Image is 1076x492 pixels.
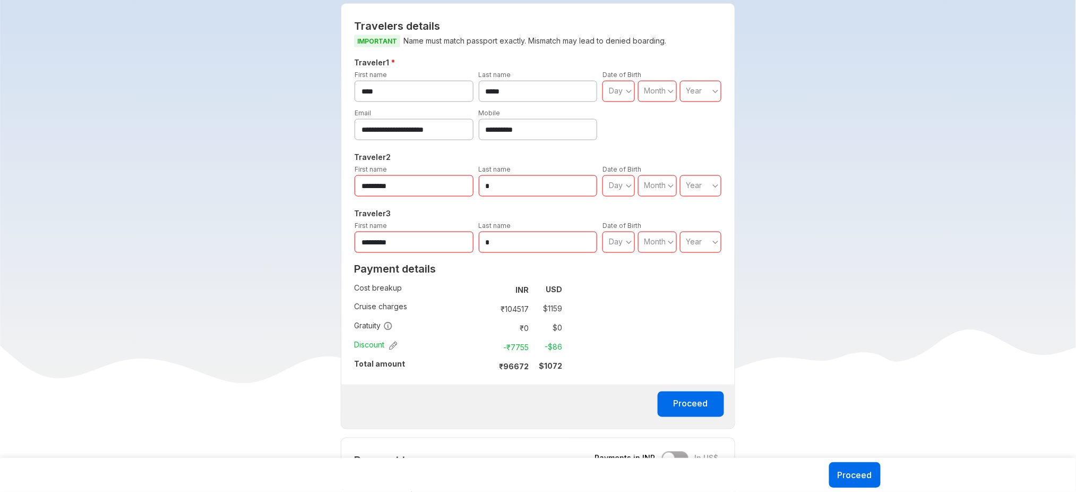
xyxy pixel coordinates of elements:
td: ₹ 0 [488,321,533,336]
h5: Traveler 2 [352,151,724,164]
strong: USD [546,285,562,294]
label: Mobile [479,109,501,117]
td: : [484,338,488,357]
span: Day [609,237,623,246]
h2: Payment terms [354,454,562,467]
h2: Travelers details [354,20,722,32]
span: Month [644,237,666,246]
label: First name [355,71,387,79]
svg: angle down [712,86,719,97]
span: In US$ [695,453,719,464]
svg: angle down [626,86,632,97]
h5: Traveler 1 [352,56,724,69]
label: Date of Birth [602,165,641,173]
span: Day [609,181,623,190]
span: Day [609,86,623,95]
span: Discount [354,340,398,351]
td: : [484,357,488,376]
label: Date of Birth [602,222,641,230]
h5: Traveler 3 [352,207,724,220]
span: Month [644,86,666,95]
label: First name [355,165,387,173]
label: Email [355,109,371,117]
svg: angle down [668,181,674,191]
td: Cost breakup [354,281,484,300]
td: $ 1159 [533,302,562,317]
td: -$ 86 [533,340,562,355]
td: : [484,319,488,338]
td: -₹ 7755 [488,340,533,355]
label: Date of Birth [602,71,641,79]
button: Proceed [658,392,724,417]
span: IMPORTANT [354,35,400,47]
span: Month [644,181,666,190]
h2: Payment details [354,262,562,275]
svg: angle down [712,237,719,248]
label: Last name [479,165,511,173]
span: Payments in INR [595,453,656,464]
strong: ₹ 96672 [499,362,529,371]
span: Year [686,237,702,246]
label: Last name [479,222,511,230]
span: Year [686,86,702,95]
strong: $ 1072 [539,362,562,371]
strong: Total amount [354,360,405,369]
td: $ 0 [533,321,562,336]
td: : [484,281,488,300]
strong: INR [515,286,529,295]
svg: angle down [668,86,674,97]
svg: angle down [668,237,674,248]
span: Gratuity [354,321,393,332]
td: Cruise charges [354,300,484,319]
p: Name must match passport exactly. Mismatch may lead to denied boarding. [354,35,722,48]
svg: angle down [626,237,632,248]
button: Proceed [829,462,881,488]
svg: angle down [712,181,719,191]
td: ₹ 104517 [488,302,533,317]
span: Year [686,181,702,190]
label: First name [355,222,387,230]
td: : [484,300,488,319]
label: Last name [479,71,511,79]
svg: angle down [626,181,632,191]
